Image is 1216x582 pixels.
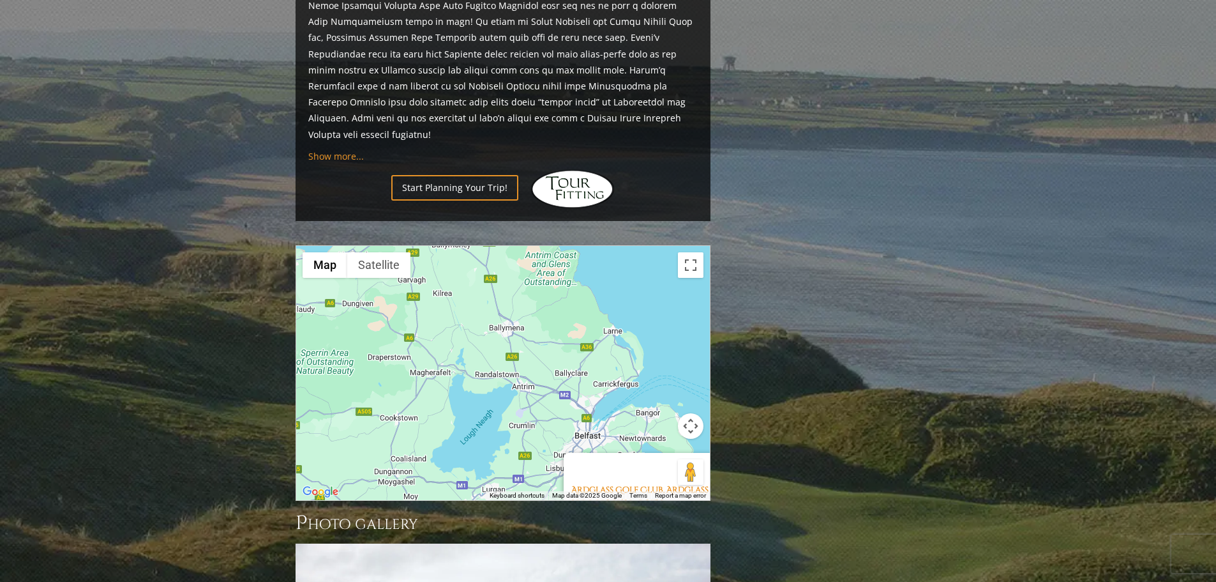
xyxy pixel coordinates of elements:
a: Ardglass Golf Club, Ardglass [GEOGRAPHIC_DATA] [571,484,709,509]
a: Show more... [308,150,364,162]
a: Open this area in Google Maps (opens a new window) [299,484,342,500]
a: Report a map error [655,492,706,499]
a: Start Planning Your Trip! [391,175,518,200]
button: Drag Pegman onto the map to open Street View [678,459,703,485]
h3: Photo Gallery [296,510,710,536]
button: Show satellite imagery [347,252,410,278]
img: Hidden Links [531,170,614,208]
button: Keyboard shortcuts [490,491,544,500]
a: Terms [629,492,647,499]
span: Map data ©2025 Google [552,492,622,499]
button: Toggle fullscreen view [678,252,703,278]
button: Show street map [303,252,347,278]
button: Map camera controls [678,413,703,439]
img: Google [299,484,342,500]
